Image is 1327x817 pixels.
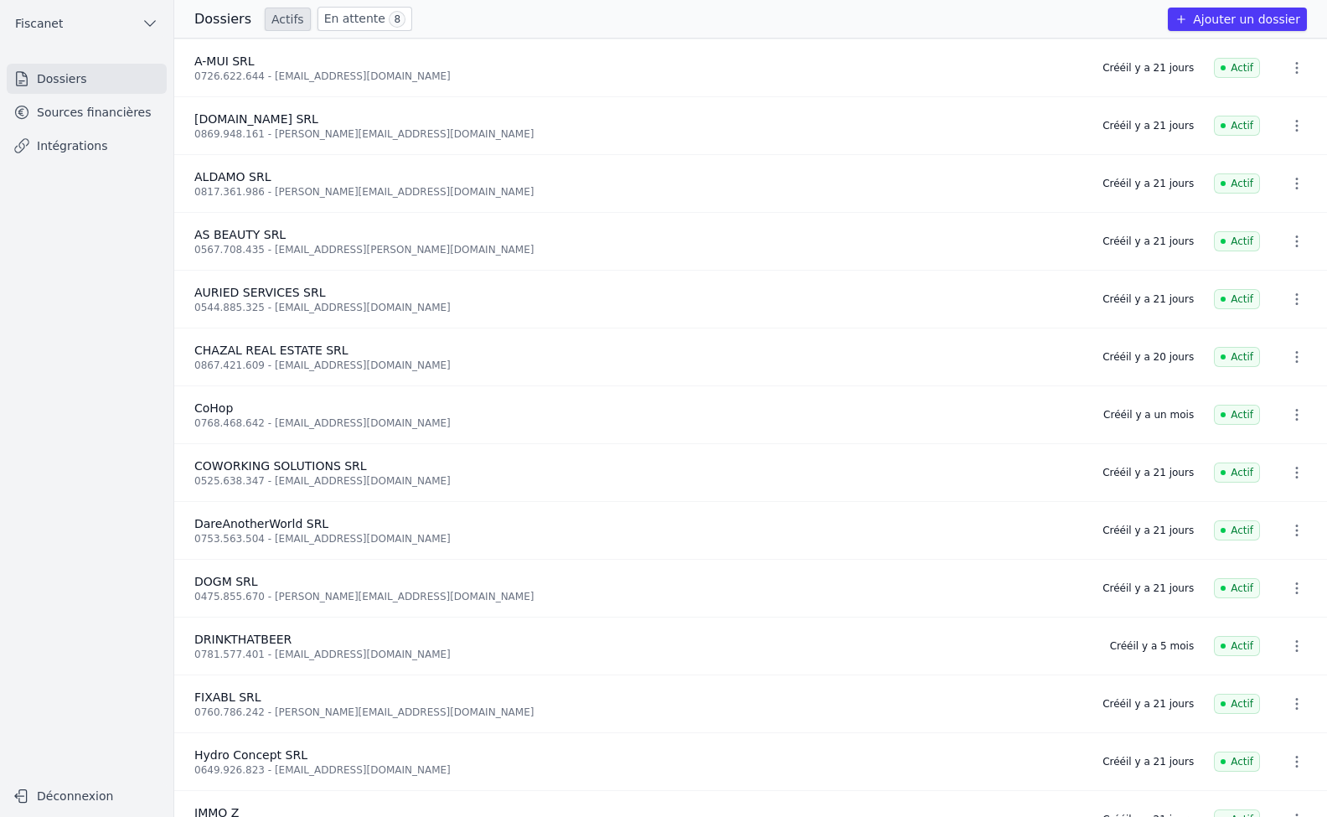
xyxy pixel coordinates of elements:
span: CoHop [194,401,233,415]
span: DareAnotherWorld SRL [194,517,328,530]
div: 0817.361.986 - [PERSON_NAME][EMAIL_ADDRESS][DOMAIN_NAME] [194,185,1082,199]
a: Actifs [265,8,311,31]
span: Actif [1214,347,1260,367]
div: Créé il y a un mois [1103,408,1194,421]
a: Intégrations [7,131,167,161]
span: Actif [1214,578,1260,598]
div: 0475.855.670 - [PERSON_NAME][EMAIL_ADDRESS][DOMAIN_NAME] [194,590,1082,603]
span: CHAZAL REAL ESTATE SRL [194,344,349,357]
div: Créé il y a 21 jours [1102,466,1194,479]
div: Créé il y a 21 jours [1102,119,1194,132]
div: Créé il y a 5 mois [1110,639,1194,653]
span: Actif [1214,116,1260,136]
div: Créé il y a 21 jours [1102,177,1194,190]
div: 0867.421.609 - [EMAIL_ADDRESS][DOMAIN_NAME] [194,359,1082,372]
div: 0869.948.161 - [PERSON_NAME][EMAIL_ADDRESS][DOMAIN_NAME] [194,127,1082,141]
span: FIXABL SRL [194,690,261,704]
div: 0567.708.435 - [EMAIL_ADDRESS][PERSON_NAME][DOMAIN_NAME] [194,243,1082,256]
button: Fiscanet [7,10,167,37]
span: Actif [1214,636,1260,656]
span: ALDAMO SRL [194,170,271,184]
div: Créé il y a 21 jours [1102,235,1194,248]
div: 0544.885.325 - [EMAIL_ADDRESS][DOMAIN_NAME] [194,301,1082,314]
span: DOGM SRL [194,575,258,588]
h3: Dossiers [194,9,251,29]
span: Actif [1214,58,1260,78]
span: A-MUI SRL [194,54,255,68]
span: AS BEAUTY SRL [194,228,286,241]
a: Dossiers [7,64,167,94]
div: 0768.468.642 - [EMAIL_ADDRESS][DOMAIN_NAME] [194,416,1083,430]
span: Actif [1214,405,1260,425]
span: Actif [1214,520,1260,540]
span: 8 [389,11,405,28]
a: En attente 8 [318,7,412,31]
a: Sources financières [7,97,167,127]
div: Créé il y a 21 jours [1102,524,1194,537]
span: COWORKING SOLUTIONS SRL [194,459,367,473]
div: Créé il y a 21 jours [1102,292,1194,306]
span: Actif [1214,752,1260,772]
span: Actif [1214,463,1260,483]
div: Créé il y a 20 jours [1102,350,1194,364]
div: Créé il y a 21 jours [1102,755,1194,768]
div: 0726.622.644 - [EMAIL_ADDRESS][DOMAIN_NAME] [194,70,1082,83]
span: AURIED SERVICES SRL [194,286,326,299]
div: Créé il y a 21 jours [1102,697,1194,711]
span: Actif [1214,173,1260,194]
div: 0525.638.347 - [EMAIL_ADDRESS][DOMAIN_NAME] [194,474,1082,488]
div: Créé il y a 21 jours [1102,582,1194,595]
span: Fiscanet [15,15,63,32]
span: [DOMAIN_NAME] SRL [194,112,318,126]
div: 0781.577.401 - [EMAIL_ADDRESS][DOMAIN_NAME] [194,648,1090,661]
span: DRINKTHATBEER [194,633,292,646]
button: Ajouter un dossier [1168,8,1307,31]
div: Créé il y a 21 jours [1102,61,1194,75]
button: Déconnexion [7,783,167,809]
span: Actif [1214,694,1260,714]
span: Hydro Concept SRL [194,748,307,762]
span: Actif [1214,289,1260,309]
div: 0649.926.823 - [EMAIL_ADDRESS][DOMAIN_NAME] [194,763,1082,777]
span: Actif [1214,231,1260,251]
div: 0760.786.242 - [PERSON_NAME][EMAIL_ADDRESS][DOMAIN_NAME] [194,706,1082,719]
div: 0753.563.504 - [EMAIL_ADDRESS][DOMAIN_NAME] [194,532,1082,546]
